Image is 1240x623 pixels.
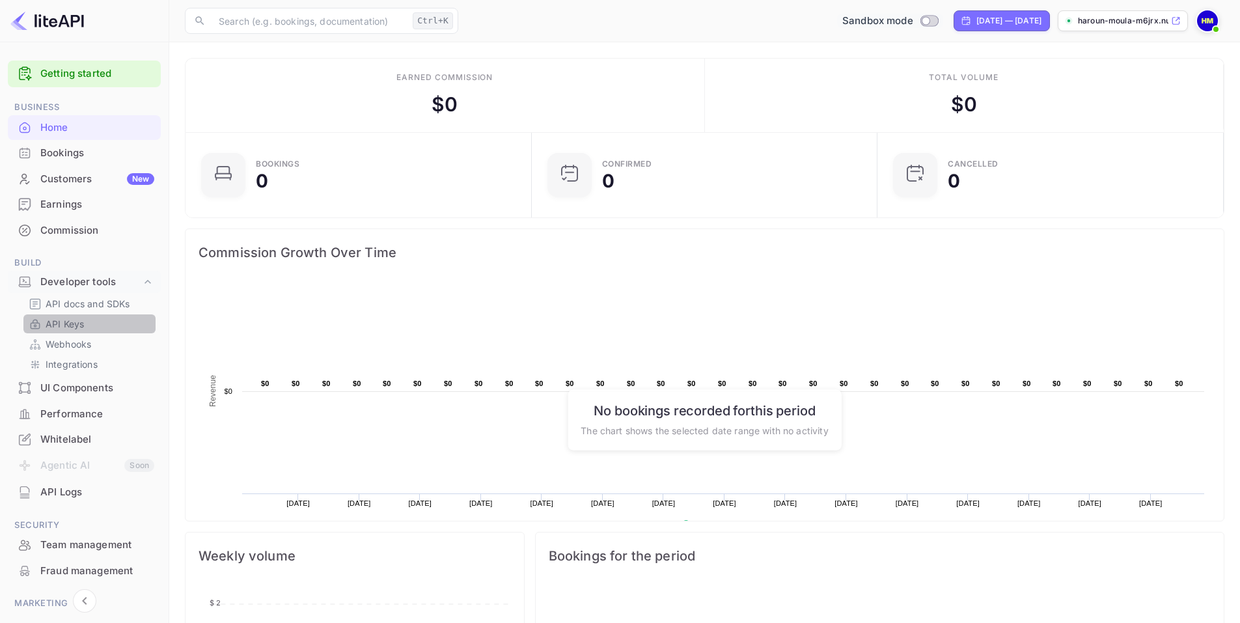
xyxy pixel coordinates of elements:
text: $0 [1175,380,1183,387]
input: Search (e.g. bookings, documentation) [211,8,407,34]
p: The chart shows the selected date range with no activity [581,423,828,437]
text: $0 [596,380,605,387]
div: Team management [40,538,154,553]
text: [DATE] [713,499,736,507]
div: Whitelabel [8,427,161,452]
a: API docs and SDKs [29,297,150,311]
div: API docs and SDKs [23,294,156,313]
div: Customers [40,172,154,187]
text: [DATE] [834,499,858,507]
a: Earnings [8,192,161,216]
text: Revenue [695,520,728,529]
div: New [127,173,154,185]
text: [DATE] [652,499,676,507]
div: UI Components [8,376,161,401]
a: Commission [8,218,161,242]
span: Security [8,518,161,533]
div: Switch to Production mode [837,14,943,29]
div: Getting started [8,61,161,87]
text: [DATE] [469,499,493,507]
text: $0 [961,380,970,387]
a: UI Components [8,376,161,400]
text: $0 [505,380,514,387]
text: $0 [1023,380,1031,387]
a: Integrations [29,357,150,371]
text: $0 [353,380,361,387]
text: [DATE] [530,499,554,507]
text: $0 [657,380,665,387]
text: Revenue [208,375,217,407]
div: Integrations [23,355,156,374]
div: Performance [8,402,161,427]
a: Team management [8,533,161,557]
a: Whitelabel [8,427,161,451]
img: LiteAPI logo [10,10,84,31]
div: 0 [602,172,614,190]
text: $0 [718,380,726,387]
span: Business [8,100,161,115]
a: Home [8,115,161,139]
text: [DATE] [1078,499,1101,507]
text: $0 [1053,380,1061,387]
div: API Keys [23,314,156,333]
div: Earned commission [396,72,493,83]
text: $0 [383,380,391,387]
div: Commission [40,223,154,238]
button: Collapse navigation [73,589,96,613]
div: Ctrl+K [413,12,453,29]
text: $0 [566,380,574,387]
text: [DATE] [896,499,919,507]
div: Performance [40,407,154,422]
text: $0 [444,380,452,387]
text: [DATE] [591,499,614,507]
p: haroun-moula-m6jrx.nui... [1078,15,1168,27]
text: $0 [322,380,331,387]
div: Bookings [8,141,161,166]
span: Commission Growth Over Time [199,242,1211,263]
text: $0 [687,380,696,387]
div: 0 [256,172,268,190]
a: Performance [8,402,161,426]
text: [DATE] [956,499,980,507]
text: $0 [224,387,232,395]
div: $ 0 [432,90,458,119]
div: $ 0 [951,90,977,119]
div: Click to change the date range period [954,10,1050,31]
div: Total volume [929,72,999,83]
div: API Logs [40,485,154,500]
text: [DATE] [1139,499,1163,507]
text: $0 [1083,380,1092,387]
a: Bookings [8,141,161,165]
div: [DATE] — [DATE] [976,15,1041,27]
text: [DATE] [408,499,432,507]
text: $0 [931,380,939,387]
text: [DATE] [1017,499,1041,507]
text: $0 [261,380,269,387]
div: Bookings [256,160,299,168]
img: Haroun Moula [1197,10,1218,31]
text: $0 [992,380,1000,387]
div: Home [8,115,161,141]
tspan: $ 2 [210,598,221,607]
a: API Logs [8,480,161,504]
div: CANCELLED [948,160,999,168]
a: Getting started [40,66,154,81]
div: Developer tools [8,271,161,294]
div: Developer tools [40,275,141,290]
span: Sandbox mode [842,14,913,29]
div: Confirmed [602,160,652,168]
text: [DATE] [774,499,797,507]
div: Earnings [8,192,161,217]
a: API Keys [29,317,150,331]
div: Earnings [40,197,154,212]
text: $0 [1114,380,1122,387]
div: Bookings [40,146,154,161]
text: $0 [809,380,818,387]
text: $0 [292,380,300,387]
text: $0 [901,380,909,387]
div: CustomersNew [8,167,161,192]
div: Whitelabel [40,432,154,447]
text: $0 [627,380,635,387]
text: $0 [535,380,544,387]
text: [DATE] [286,499,310,507]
